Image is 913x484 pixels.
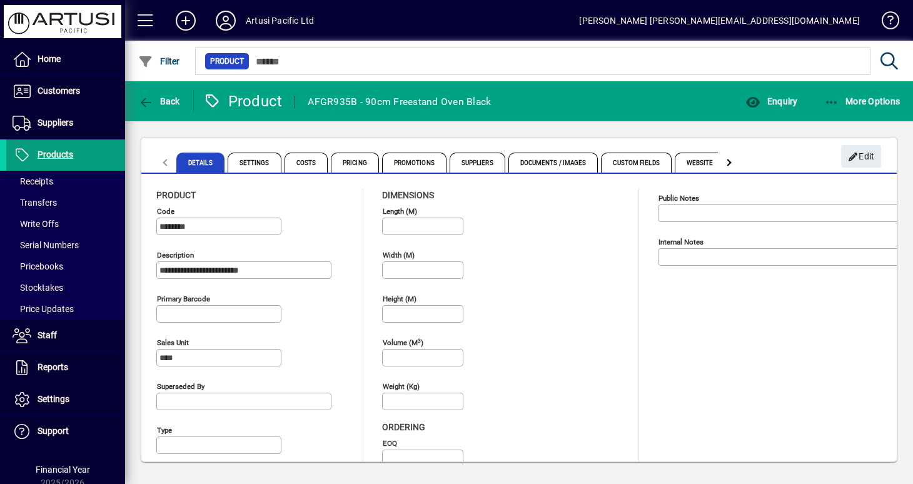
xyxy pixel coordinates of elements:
span: Dimensions [382,190,434,200]
app-page-header-button: Back [125,90,194,113]
a: Stocktakes [6,277,125,298]
span: Reports [38,362,68,372]
button: Profile [206,9,246,32]
span: Products [38,149,73,159]
span: Financial Year [36,465,90,475]
a: Receipts [6,171,125,192]
span: Write Offs [13,219,59,229]
span: Custom Fields [601,153,671,173]
span: Suppliers [450,153,505,173]
span: Promotions [382,153,446,173]
a: Suppliers [6,108,125,139]
span: Price Updates [13,304,74,314]
mat-label: Width (m) [383,251,415,260]
span: Filter [138,56,180,66]
mat-label: Type [157,426,172,435]
a: Customers [6,76,125,107]
mat-label: Primary barcode [157,295,210,303]
a: Settings [6,384,125,415]
mat-label: Internal Notes [658,238,704,246]
span: Suppliers [38,118,73,128]
mat-label: Height (m) [383,295,416,303]
button: Add [166,9,206,32]
span: Edit [848,146,875,167]
span: Pricing [331,153,379,173]
span: Support [38,426,69,436]
button: Enquiry [742,90,800,113]
span: Website [675,153,725,173]
span: Costs [285,153,328,173]
button: Back [135,90,183,113]
span: Stocktakes [13,283,63,293]
mat-label: EOQ [383,439,397,448]
mat-label: Weight (Kg) [383,382,420,391]
mat-label: Length (m) [383,207,417,216]
a: Knowledge Base [872,3,897,43]
span: Pricebooks [13,261,63,271]
a: Pricebooks [6,256,125,277]
div: AFGR935B - 90cm Freestand Oven Black [308,92,491,112]
mat-label: Public Notes [658,194,699,203]
span: More Options [824,96,900,106]
span: Back [138,96,180,106]
a: Serial Numbers [6,234,125,256]
mat-label: Superseded by [157,382,204,391]
div: Product [203,91,283,111]
span: Customers [38,86,80,96]
span: Staff [38,330,57,340]
button: Filter [135,50,183,73]
mat-label: Volume (m ) [383,338,423,347]
div: Artusi Pacific Ltd [246,11,314,31]
a: Home [6,44,125,75]
mat-label: Code [157,207,174,216]
span: Details [176,153,224,173]
a: Price Updates [6,298,125,320]
mat-label: Description [157,251,194,260]
button: More Options [821,90,904,113]
a: Support [6,416,125,447]
span: Product [210,55,244,68]
sup: 3 [418,337,421,343]
span: Settings [38,394,69,404]
span: Settings [228,153,281,173]
span: Serial Numbers [13,240,79,250]
a: Staff [6,320,125,351]
a: Write Offs [6,213,125,234]
span: Product [156,190,196,200]
span: Transfers [13,198,57,208]
a: Transfers [6,192,125,213]
span: Home [38,54,61,64]
span: Receipts [13,176,53,186]
div: [PERSON_NAME] [PERSON_NAME][EMAIL_ADDRESS][DOMAIN_NAME] [579,11,860,31]
a: Reports [6,352,125,383]
span: Documents / Images [508,153,598,173]
button: Edit [841,145,881,168]
mat-label: Sales unit [157,338,189,347]
span: Ordering [382,422,425,432]
span: Enquiry [745,96,797,106]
